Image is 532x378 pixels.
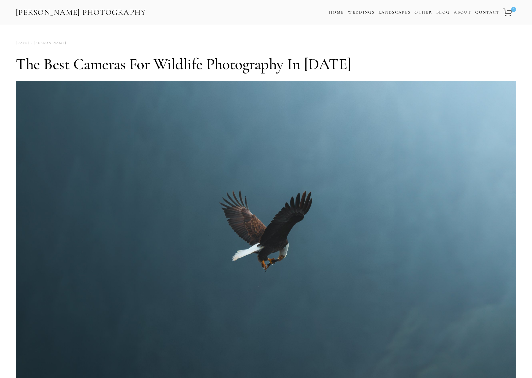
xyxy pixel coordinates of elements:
[29,39,67,47] a: [PERSON_NAME]
[15,5,147,20] a: [PERSON_NAME] Photography
[329,8,344,17] a: Home
[502,5,517,20] a: 0 items in cart
[475,8,499,17] a: Contact
[348,10,374,15] a: Weddings
[379,10,410,15] a: Landscapes
[415,10,432,15] a: Other
[16,55,516,74] h1: The Best Cameras for Wildlife Photography in [DATE]
[511,7,516,12] span: 0
[436,8,450,17] a: Blog
[454,8,471,17] a: About
[16,39,29,47] time: [DATE]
